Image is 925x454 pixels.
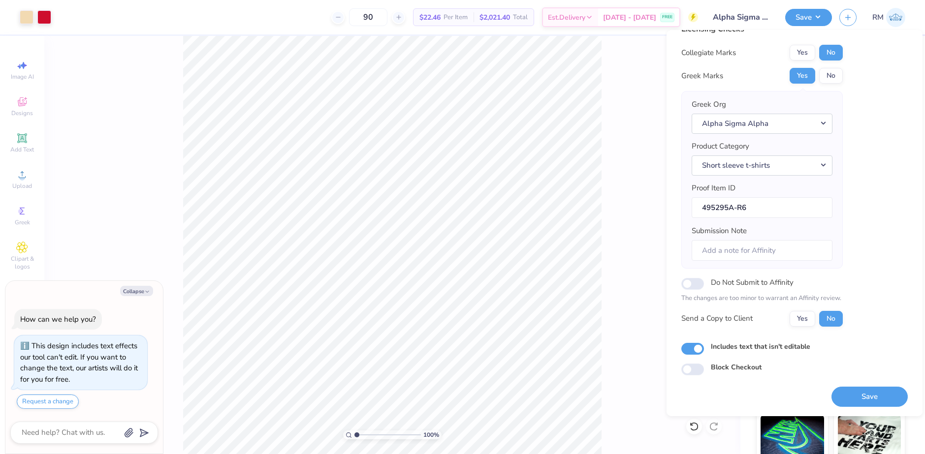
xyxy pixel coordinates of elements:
[692,155,832,176] button: Short sleeve t-shirts
[692,99,726,110] label: Greek Org
[819,311,843,327] button: No
[20,341,138,384] div: This design includes text effects our tool can't edit. If you want to change the text, our artist...
[5,255,39,271] span: Clipart & logos
[11,109,33,117] span: Designs
[681,47,736,59] div: Collegiate Marks
[120,286,153,296] button: Collapse
[785,9,832,26] button: Save
[12,182,32,190] span: Upload
[10,146,34,153] span: Add Text
[603,12,656,23] span: [DATE] - [DATE]
[681,294,843,303] p: The changes are too minor to warrant an Affinity review.
[886,8,905,27] img: Roberta Manuel
[15,218,30,226] span: Greek
[790,45,815,61] button: Yes
[705,7,778,27] input: Untitled Design
[681,70,723,82] div: Greek Marks
[681,313,753,324] div: Send a Copy to Client
[819,45,843,61] button: No
[819,68,843,84] button: No
[17,394,79,409] button: Request a change
[20,314,96,324] div: How can we help you?
[790,68,815,84] button: Yes
[444,12,468,23] span: Per Item
[692,225,747,237] label: Submission Note
[423,430,439,439] span: 100 %
[831,387,908,407] button: Save
[692,240,832,261] input: Add a note for Affinity
[349,8,387,26] input: – –
[662,14,672,21] span: FREE
[790,311,815,327] button: Yes
[548,12,585,23] span: Est. Delivery
[711,362,762,372] label: Block Checkout
[872,12,884,23] span: RM
[419,12,441,23] span: $22.46
[513,12,528,23] span: Total
[11,73,34,81] span: Image AI
[692,141,749,152] label: Product Category
[692,114,832,134] button: Alpha Sigma Alpha
[711,341,810,352] label: Includes text that isn't editable
[692,182,735,194] label: Proof Item ID
[711,276,794,289] label: Do Not Submit to Affinity
[872,8,905,27] a: RM
[479,12,510,23] span: $2,021.40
